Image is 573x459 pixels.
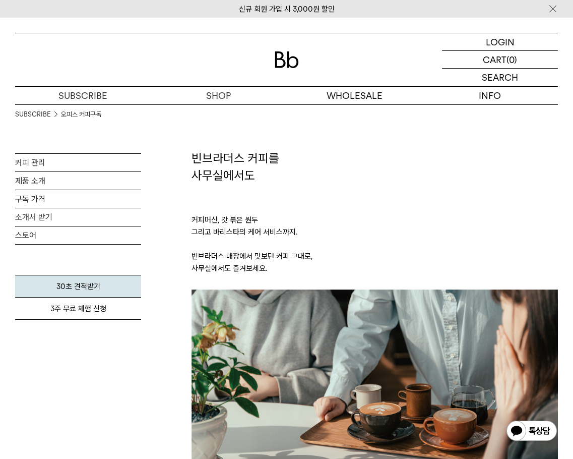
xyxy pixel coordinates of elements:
a: LOGIN [442,33,558,51]
p: WHOLESALE [287,87,422,104]
a: 30초 견적받기 [15,275,141,298]
a: SUBSCRIBE [15,87,151,104]
a: SHOP [151,87,286,104]
a: 커피 관리 [15,154,141,171]
p: (0) [506,51,517,68]
a: CART (0) [442,51,558,69]
a: 소개서 받기 [15,208,141,226]
a: SUBSCRIBE [15,109,51,120]
a: 제품 소개 [15,172,141,190]
img: 로고 [275,51,299,68]
img: 카카오톡 채널 1:1 채팅 버튼 [505,420,558,444]
a: 구독 가격 [15,190,141,208]
h2: 빈브라더스 커피를 사무실에서도 [192,150,558,184]
p: LOGIN [486,33,515,50]
p: INFO [422,87,558,104]
p: SEARCH [482,69,518,86]
a: 스토어 [15,226,141,244]
p: 커피머신, 갓 볶은 원두 그리고 바리스타의 케어 서비스까지. 빈브라더스 매장에서 맛보던 커피 그대로, 사무실에서도 즐겨보세요. [192,184,558,290]
p: CART [483,51,506,68]
a: 신규 회원 가입 시 3,000원 할인 [239,5,335,14]
a: 3주 무료 체험 신청 [15,298,141,320]
a: 오피스 커피구독 [61,109,101,120]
